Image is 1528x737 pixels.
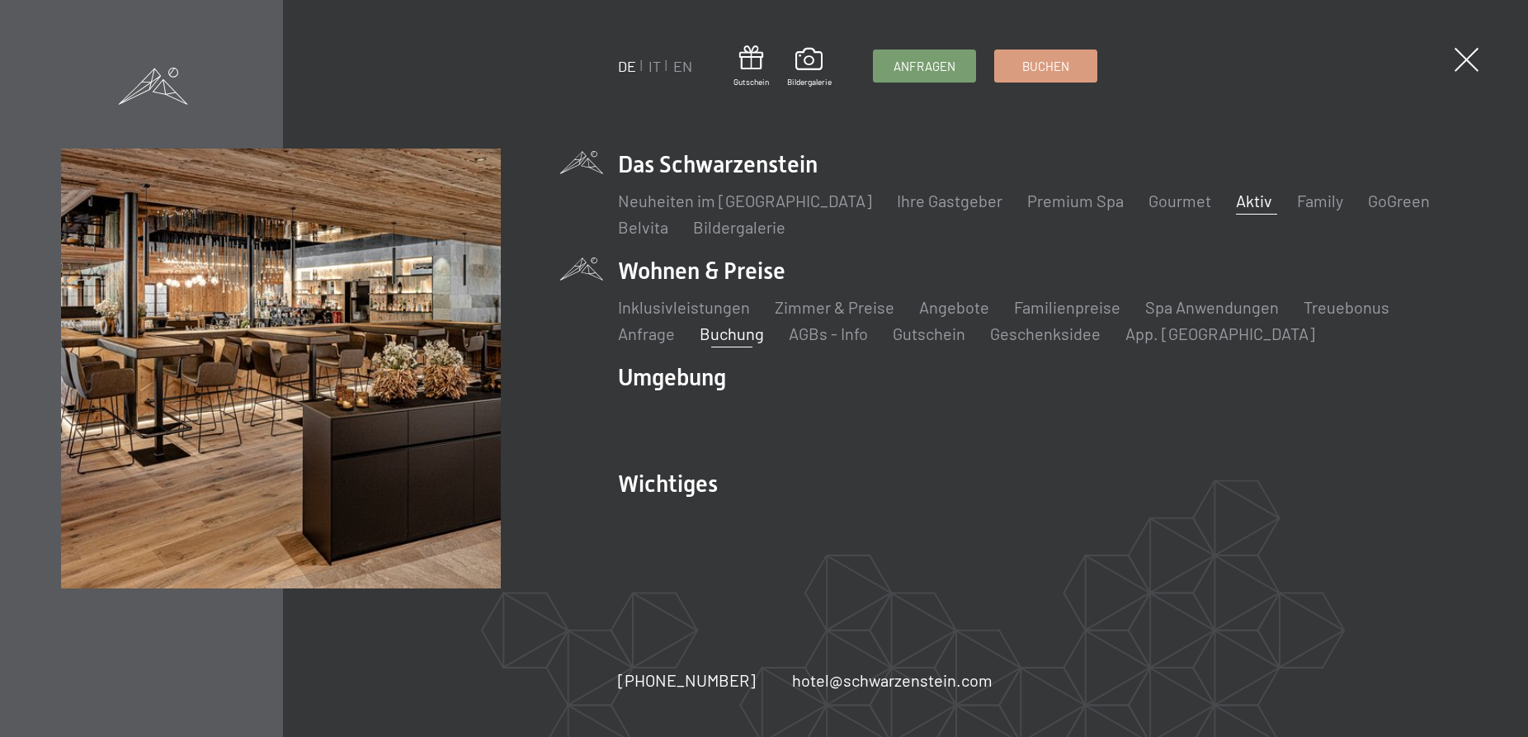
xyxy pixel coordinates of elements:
a: Bildergalerie [787,48,832,87]
a: Geschenksidee [990,324,1101,343]
span: Gutschein [733,76,769,87]
a: Bildergalerie [693,217,785,237]
a: Anfrage [618,324,675,343]
a: Buchen [995,50,1096,82]
a: Neuheiten im [GEOGRAPHIC_DATA] [618,191,872,210]
span: [PHONE_NUMBER] [618,670,756,690]
span: Anfragen [894,58,955,75]
a: Familienpreise [1014,297,1120,317]
a: AGBs - Info [789,324,868,343]
a: Buchung [700,324,764,343]
a: Gutschein [893,324,965,343]
a: DE [618,57,636,75]
a: GoGreen [1368,191,1430,210]
a: Zimmer & Preise [775,297,894,317]
a: Spa Anwendungen [1145,297,1279,317]
a: Anfragen [874,50,975,82]
a: Gourmet [1148,191,1211,210]
a: Ihre Gastgeber [897,191,1002,210]
a: EN [673,57,692,75]
span: Bildergalerie [787,76,832,87]
span: Buchen [1022,58,1069,75]
a: Angebote [919,297,989,317]
a: Belvita [618,217,668,237]
a: Treuebonus [1304,297,1389,317]
a: Family [1297,191,1343,210]
a: IT [648,57,661,75]
a: Premium Spa [1027,191,1124,210]
a: Aktiv [1236,191,1272,210]
a: App. [GEOGRAPHIC_DATA] [1125,324,1315,343]
a: hotel@schwarzenstein.com [792,668,993,692]
a: Inklusivleistungen [618,297,750,317]
a: Gutschein [733,45,769,87]
a: [PHONE_NUMBER] [618,668,756,692]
